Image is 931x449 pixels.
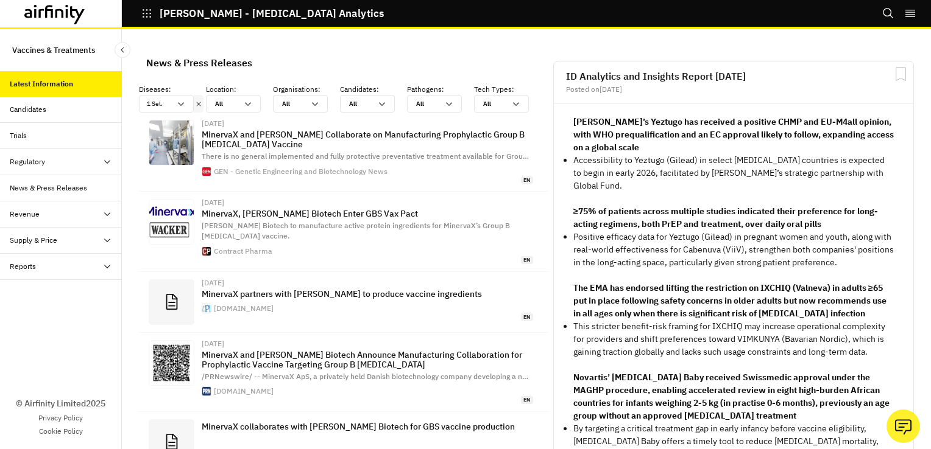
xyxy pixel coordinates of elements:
[10,209,40,220] div: Revenue
[10,104,46,115] div: Candidates
[340,84,407,95] p: Candidates :
[521,256,533,264] span: en
[10,78,73,89] div: Latest Information
[214,168,388,175] div: GEN - Genetic Engineering and Biotechnology News
[566,71,901,81] h2: ID Analytics and Insights Report [DATE]
[573,282,887,319] strong: The EMA has endorsed lifting the restriction on IXCHIQ (Valneva) in adults ≥65 put in place follo...
[521,176,533,184] span: en
[202,221,510,240] span: [PERSON_NAME] Biotech to manufacture active protein ingredients for MinervaX’s Group B [MEDICAL_D...
[202,247,211,256] img: favicon.ico
[202,340,533,347] div: [DATE]
[202,209,533,218] p: MinervaX, [PERSON_NAME] Biotech Enter GBS Vax Pact
[893,66,908,82] svg: Bookmark Report
[10,183,87,193] div: News & Press Releases
[139,333,548,412] a: [DATE]MinervaX and [PERSON_NAME] Biotech Announce Manufacturing Collaboration for Prophylactic Va...
[273,84,340,95] p: Organisations :
[202,130,533,149] p: MinervaX and [PERSON_NAME] Collaborate on Manufacturing Prophylactic Group B [MEDICAL_DATA] Vaccine
[16,397,105,410] p: © Airfinity Limited 2025
[202,304,211,313] img: faviconV2
[202,289,533,299] p: MinervaX partners with [PERSON_NAME] to produce vaccine ingredients
[149,120,194,165] img: NEW-wacker_amsterdam_fermenter_line-.jpg
[566,86,901,93] div: Posted on [DATE]
[521,313,533,321] span: en
[10,156,45,167] div: Regulatory
[214,248,272,255] div: Contract Pharma
[573,206,878,229] strong: ≥75% of patients across multiple studies indicated their preference for long-acting regimens, bot...
[12,39,95,61] p: Vaccines & Treatments
[202,279,533,287] div: [DATE]
[474,84,541,95] p: Tech Types :
[202,422,533,431] p: MinervaX collaborates with [PERSON_NAME] Biotech for GBS vaccine production
[149,200,194,244] img: 089_main.jpg
[202,372,528,381] span: /PRNewswire/ -- MinervaX ApS, a privately held Danish biotechnology company developing a n …
[573,320,894,358] p: This stricter benefit-risk framing for IXCHIQ may increase operational complexity for providers a...
[139,84,206,95] p: Diseases :
[10,130,27,141] div: Trials
[10,235,57,246] div: Supply & Price
[141,3,384,24] button: [PERSON_NAME] - [MEDICAL_DATA] Analytics
[140,96,176,112] div: 1 Sel.
[573,154,894,192] p: Accessibility to Yeztugo (Gilead) in select [MEDICAL_DATA] countries is expected to begin in earl...
[39,426,83,437] a: Cookie Policy
[38,412,83,423] a: Privacy Policy
[149,341,194,385] img: LPcDWbL+gIWBde1SvRhgZTJP2WYnGk6WrKQWf1cOKmNvoOThpxjoj3G67yHL92TlsTyQWE3gHrskBp7ykgOjdROWsmSltH4lZ...
[407,84,474,95] p: Pathogens :
[139,192,548,271] a: [DATE]MinervaX, [PERSON_NAME] Biotech Enter GBS Vax Pact[PERSON_NAME] Biotech to manufacture acti...
[115,42,130,58] button: Close Sidebar
[202,387,211,395] img: 2019-Q4-PRN-Icon-32-32.png
[202,167,211,176] img: cropped-GEN_App_Icon_1024x1024-1-300x300.png
[882,3,894,24] button: Search
[202,151,529,161] span: There is no general implemented and fully protective preventative treatment available for Grou …
[573,372,890,421] strong: Novartis’ [MEDICAL_DATA] Baby received Swissmedic approval under the MAGHP procedure, enabling ac...
[887,409,920,443] button: Ask our analysts
[160,8,384,19] p: [PERSON_NAME] - [MEDICAL_DATA] Analytics
[10,261,36,272] div: Reports
[202,350,533,369] p: MinervaX and [PERSON_NAME] Biotech Announce Manufacturing Collaboration for Prophylactic Vaccine ...
[573,231,894,269] p: Positive efficacy data for Yeztugo (Gilead) in pregnant women and youth, along with real-world ef...
[139,272,548,333] a: [DATE]MinervaX partners with [PERSON_NAME] to produce vaccine ingredients[DOMAIN_NAME]en
[521,396,533,404] span: en
[139,113,548,192] a: [DATE]MinervaX and [PERSON_NAME] Collaborate on Manufacturing Prophylactic Group B [MEDICAL_DATA]...
[202,120,533,127] div: [DATE]
[214,388,274,395] div: [DOMAIN_NAME]
[206,84,273,95] p: Location :
[573,116,894,153] strong: [PERSON_NAME]’s Yeztugo has received a positive CHMP and EU-M4all opinion, with WHO prequalificat...
[214,305,274,312] div: [DOMAIN_NAME]
[202,199,533,206] div: [DATE]
[146,54,252,72] div: News & Press Releases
